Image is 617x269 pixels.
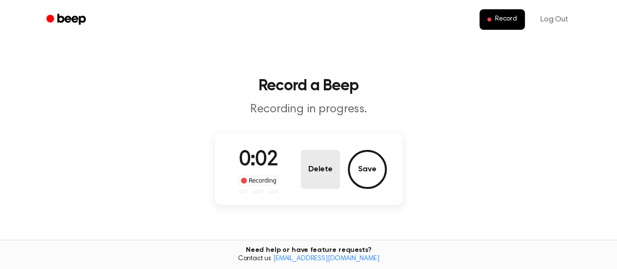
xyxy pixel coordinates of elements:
span: Contact us [6,255,611,264]
a: Beep [40,10,95,29]
a: [EMAIL_ADDRESS][DOMAIN_NAME] [273,255,379,262]
button: Save Audio Record [348,150,387,189]
span: Record [495,15,517,24]
div: Recording [239,176,279,186]
button: Record [479,9,525,30]
span: 0:02 [239,150,278,170]
button: Delete Audio Record [301,150,340,189]
h1: Record a Beep [59,78,558,94]
p: Recording in progress. [121,102,496,118]
a: Log Out [531,8,578,31]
